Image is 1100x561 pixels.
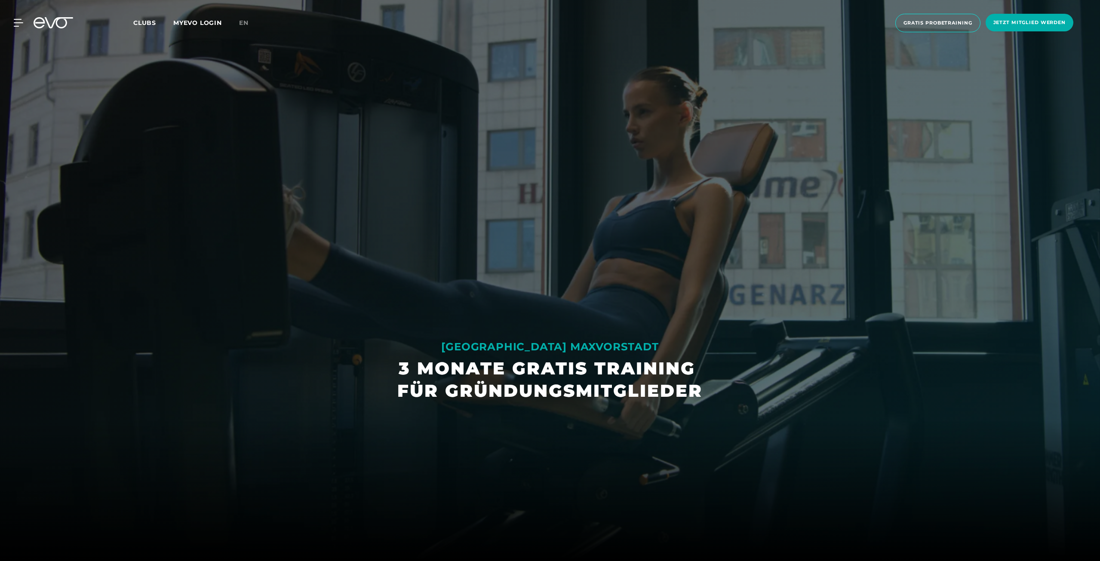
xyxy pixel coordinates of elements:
a: Jetzt Mitglied werden [983,14,1076,32]
span: Gratis Probetraining [903,19,972,27]
span: Clubs [133,19,156,27]
a: en [239,18,259,28]
a: MYEVO LOGIN [173,19,222,27]
a: Clubs [133,18,173,27]
a: Gratis Probetraining [893,14,983,32]
div: [GEOGRAPHIC_DATA] MAXVORSTADT [397,340,703,354]
span: Jetzt Mitglied werden [993,19,1066,26]
span: en [239,19,249,27]
h1: 3 MONATE GRATIS TRAINING FÜR GRÜNDUNGSMITGLIEDER [397,357,703,402]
